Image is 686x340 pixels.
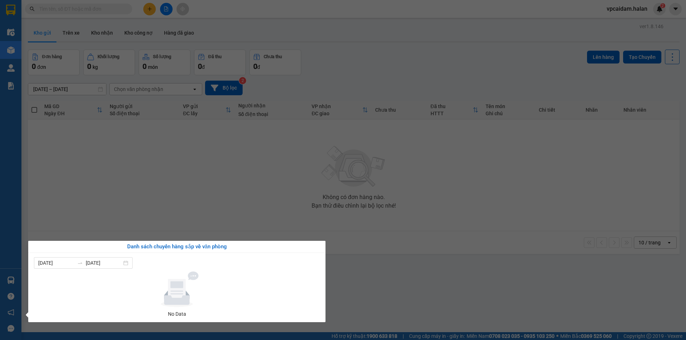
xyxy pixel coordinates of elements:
input: Từ ngày [38,259,74,267]
span: to [77,260,83,266]
div: No Data [37,310,317,318]
input: Đến ngày [86,259,122,267]
div: Danh sách chuyến hàng sắp về văn phòng [34,243,320,251]
span: swap-right [77,260,83,266]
